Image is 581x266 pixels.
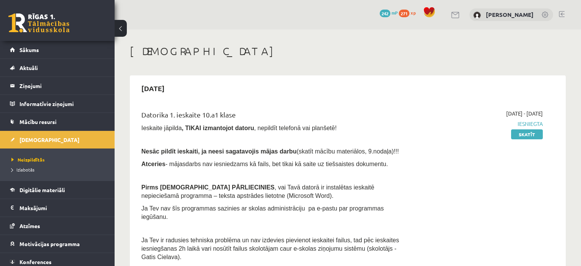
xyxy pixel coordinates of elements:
[19,136,79,143] span: [DEMOGRAPHIC_DATA]
[11,157,45,163] span: Neizpildītās
[10,131,105,149] a: [DEMOGRAPHIC_DATA]
[19,118,57,125] span: Mācību resursi
[10,217,105,235] a: Atzīmes
[134,79,172,97] h2: [DATE]
[182,125,254,131] b: , TIKAI izmantojot datoru
[486,11,534,18] a: [PERSON_NAME]
[19,95,105,113] legend: Informatīvie ziņojumi
[10,95,105,113] a: Informatīvie ziņojumi
[296,148,399,155] span: (skatīt mācību materiālos, 9.nodaļa)!!!
[399,10,409,17] span: 271
[141,205,384,220] span: Ja Tev nav šīs programmas sazinies ar skolas administrāciju pa e-pastu par programmas iegūšanu.
[511,129,543,139] a: Skatīt
[19,222,40,229] span: Atzīmes
[19,77,105,95] legend: Ziņojumi
[399,10,419,16] a: 271 xp
[11,166,107,173] a: Izlabotās
[19,186,65,193] span: Digitālie materiāli
[380,10,398,16] a: 242 mP
[141,237,399,260] span: Ja Tev ir radusies tehniska problēma un nav izdevies pievienot ieskaitei failus, tad pēc ieskaite...
[141,109,405,124] div: Datorika 1. ieskaite 10.a1 klase
[141,148,296,155] span: Nesāc pildīt ieskaiti, ja neesi sagatavojis mājas darbu
[141,161,165,167] b: Atceries
[141,184,275,191] span: Pirms [DEMOGRAPHIC_DATA] PĀRLIECINIES
[10,113,105,131] a: Mācību resursi
[10,77,105,95] a: Ziņojumi
[417,120,543,128] span: Iesniegta
[19,258,52,265] span: Konferences
[141,125,337,131] span: Ieskaite jāpilda , nepildīt telefonā vai planšetē!
[141,184,374,199] span: , vai Tavā datorā ir instalētas ieskaitē nepieciešamā programma – teksta apstrādes lietotne (Micr...
[380,10,390,17] span: 242
[411,10,416,16] span: xp
[10,199,105,217] a: Maksājumi
[10,59,105,77] a: Aktuāli
[130,45,566,58] h1: [DEMOGRAPHIC_DATA]
[11,156,107,163] a: Neizpildītās
[10,41,105,59] a: Sākums
[19,199,105,217] legend: Maksājumi
[473,11,481,19] img: Helēna Tīna Dubrovska
[19,240,80,247] span: Motivācijas programma
[141,161,388,167] span: - mājasdarbs nav iesniedzams kā fails, bet tikai kā saite uz tiešsaistes dokumentu.
[8,13,70,33] a: Rīgas 1. Tālmācības vidusskola
[19,64,38,71] span: Aktuāli
[19,46,39,53] span: Sākums
[392,10,398,16] span: mP
[506,109,543,117] span: [DATE] - [DATE]
[10,181,105,199] a: Digitālie materiāli
[11,166,34,173] span: Izlabotās
[10,235,105,253] a: Motivācijas programma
